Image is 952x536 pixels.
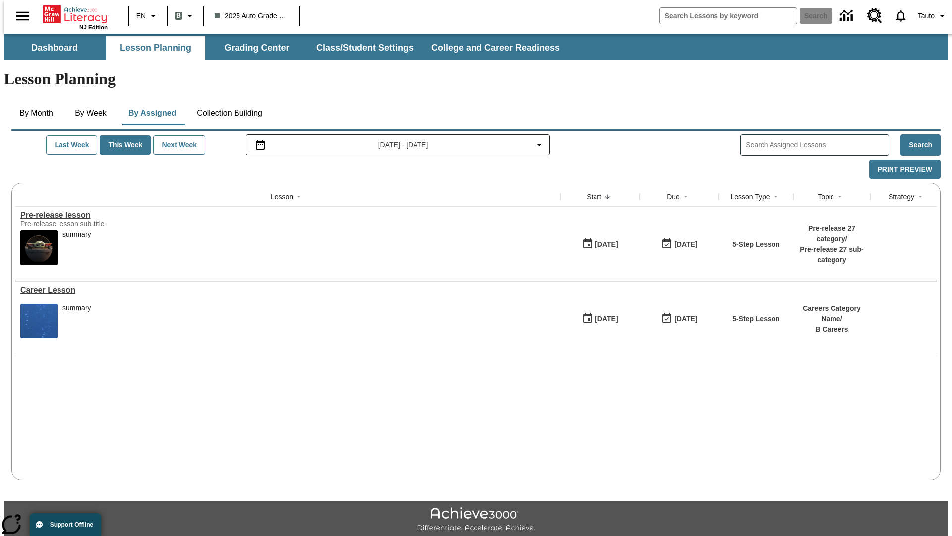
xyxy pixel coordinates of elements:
div: SubNavbar [4,34,948,60]
a: Data Center [834,2,861,30]
button: Sort [770,191,782,202]
button: Search [900,134,941,156]
span: NJ Edition [79,24,108,30]
div: Lesson [271,192,293,201]
a: Notifications [888,3,914,29]
span: Tauto [918,11,935,21]
div: [DATE] [674,238,697,251]
button: Sort [834,191,846,202]
div: [DATE] [674,313,697,325]
button: 01/13/25: First time the lesson was available [579,309,621,328]
div: Due [667,192,680,201]
div: Pre-release lesson sub-title [20,220,169,228]
button: By Month [11,101,61,125]
div: Career Lesson [20,286,555,295]
div: [DATE] [595,313,618,325]
p: B Careers [798,324,865,335]
div: summary [62,230,91,265]
button: Next Week [153,135,205,155]
input: Search Assigned Lessons [746,138,889,152]
button: By Assigned [120,101,184,125]
button: 01/25/26: Last day the lesson can be accessed [658,235,701,254]
button: Grading Center [207,36,306,60]
div: Home [43,3,108,30]
img: fish [20,304,58,338]
h1: Lesson Planning [4,70,948,88]
span: 2025 Auto Grade 1 B [215,11,288,21]
span: EN [136,11,146,21]
button: Lesson Planning [106,36,205,60]
div: Topic [818,192,834,201]
div: Strategy [889,192,914,201]
button: Last Week [46,135,97,155]
p: Pre-release 27 sub-category [798,244,865,265]
a: Career Lesson, Lessons [20,286,555,295]
button: Sort [293,191,305,202]
a: Home [43,4,108,24]
button: 01/17/26: Last day the lesson can be accessed [658,309,701,328]
div: Pre-release lesson [20,211,555,220]
button: College and Career Readiness [423,36,568,60]
a: Resource Center, Will open in new tab [861,2,888,29]
p: 5-Step Lesson [732,239,780,250]
input: search field [660,8,797,24]
span: [DATE] - [DATE] [378,140,428,150]
p: Pre-release 27 category / [798,223,865,244]
div: [DATE] [595,238,618,251]
svg: Collapse Date Range Filter [534,139,545,151]
button: Dashboard [5,36,104,60]
div: summary [62,304,91,338]
button: Boost Class color is gray green. Change class color [171,7,200,25]
button: 01/22/25: First time the lesson was available [579,235,621,254]
p: Careers Category Name / [798,303,865,324]
button: By Week [66,101,116,125]
div: Start [587,192,601,201]
div: summary [62,304,91,312]
img: Achieve3000 Differentiate Accelerate Achieve [417,507,535,533]
button: Collection Building [189,101,270,125]
button: Profile/Settings [914,7,952,25]
button: Sort [680,191,692,202]
button: Sort [914,191,926,202]
button: Print Preview [869,160,941,179]
div: Lesson Type [730,192,770,201]
div: SubNavbar [4,36,569,60]
button: This Week [100,135,151,155]
button: Class/Student Settings [308,36,421,60]
a: Pre-release lesson, Lessons [20,211,555,220]
button: Support Offline [30,513,101,536]
span: B [176,9,181,22]
div: summary [62,230,91,239]
button: Open side menu [8,1,37,31]
img: hero alt text [20,230,58,265]
button: Language: EN, Select a language [132,7,164,25]
span: Support Offline [50,521,93,528]
p: 5-Step Lesson [732,314,780,324]
button: Sort [601,191,613,202]
button: Select the date range menu item [250,139,546,151]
